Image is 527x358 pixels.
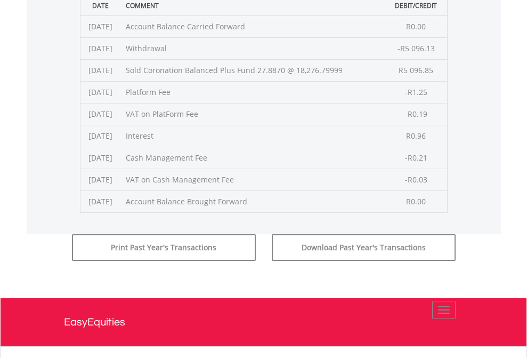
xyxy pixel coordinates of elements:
[120,147,385,169] td: Cash Management Fee
[120,125,385,147] td: Interest
[405,87,427,97] span: -R1.25
[80,125,120,147] td: [DATE]
[406,21,426,31] span: R0.00
[405,153,427,163] span: -R0.21
[120,81,385,103] td: Platform Fee
[80,169,120,190] td: [DATE]
[405,109,427,119] span: -R0.19
[80,59,120,81] td: [DATE]
[120,103,385,125] td: VAT on PlatForm Fee
[80,103,120,125] td: [DATE]
[399,65,433,75] span: R5 096.85
[120,15,385,37] td: Account Balance Carried Forward
[272,234,456,261] button: Download Past Year's Transactions
[398,43,435,53] span: -R5 096.13
[64,298,464,346] a: EasyEquities
[406,196,426,206] span: R0.00
[80,190,120,212] td: [DATE]
[72,234,256,261] button: Print Past Year's Transactions
[80,81,120,103] td: [DATE]
[120,37,385,59] td: Withdrawal
[80,37,120,59] td: [DATE]
[120,190,385,212] td: Account Balance Brought Forward
[120,59,385,81] td: Sold Coronation Balanced Plus Fund 27.8870 @ 18,276.79999
[80,15,120,37] td: [DATE]
[405,174,427,185] span: -R0.03
[406,131,426,141] span: R0.96
[120,169,385,190] td: VAT on Cash Management Fee
[80,147,120,169] td: [DATE]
